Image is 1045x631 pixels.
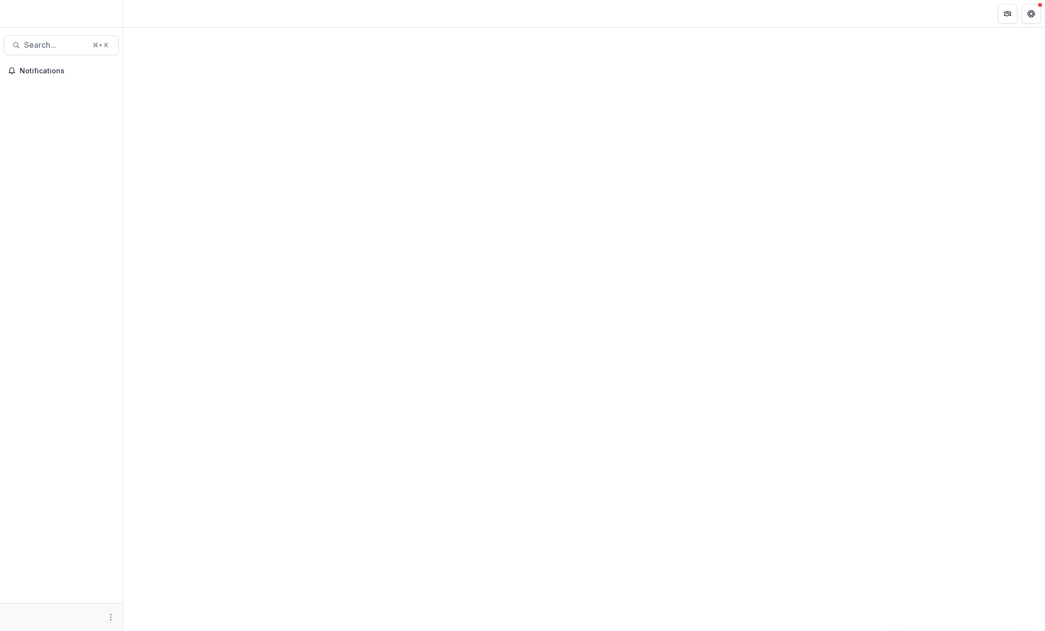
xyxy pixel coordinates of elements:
div: ⌘ + K [91,40,110,51]
button: Search... [4,35,119,55]
span: Notifications [20,67,115,75]
span: Search... [24,40,87,50]
button: Get Help [1021,4,1041,24]
button: Partners [998,4,1017,24]
button: Notifications [4,63,119,79]
nav: breadcrumb [127,6,169,21]
button: More [105,611,117,623]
